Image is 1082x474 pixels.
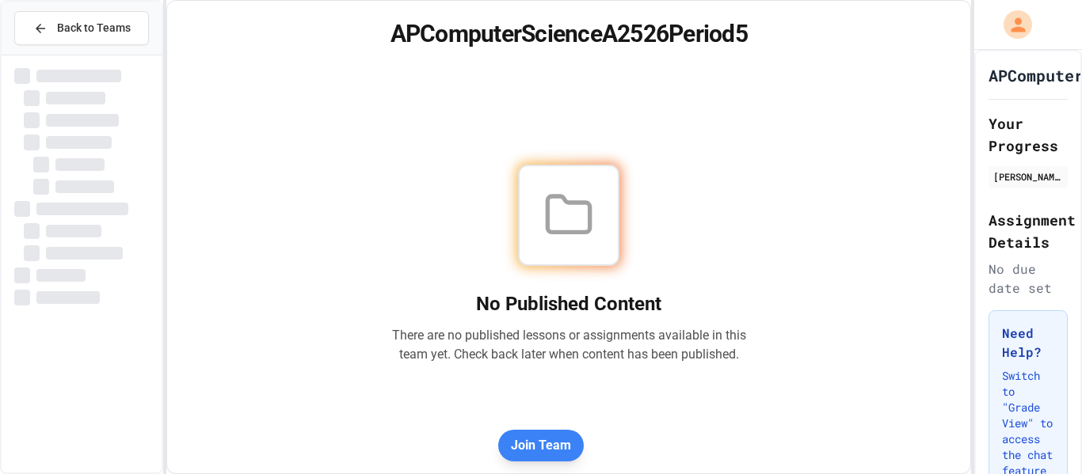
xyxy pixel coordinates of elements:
button: Back to Teams [14,11,149,45]
iframe: chat widget [1015,411,1066,458]
h1: APComputerScienceA2526Period5 [186,20,951,48]
h2: Assignment Details [989,209,1068,253]
h2: No Published Content [391,291,746,317]
span: Back to Teams [57,20,131,36]
h2: Your Progress [989,112,1068,157]
h3: Need Help? [1002,324,1054,362]
button: Join Team [498,430,584,461]
div: My Account [987,6,1036,43]
p: There are no published lessons or assignments available in this team yet. Check back later when c... [391,326,746,364]
div: [PERSON_NAME] [993,169,1063,184]
div: No due date set [989,260,1068,298]
iframe: chat widget [951,342,1066,409]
